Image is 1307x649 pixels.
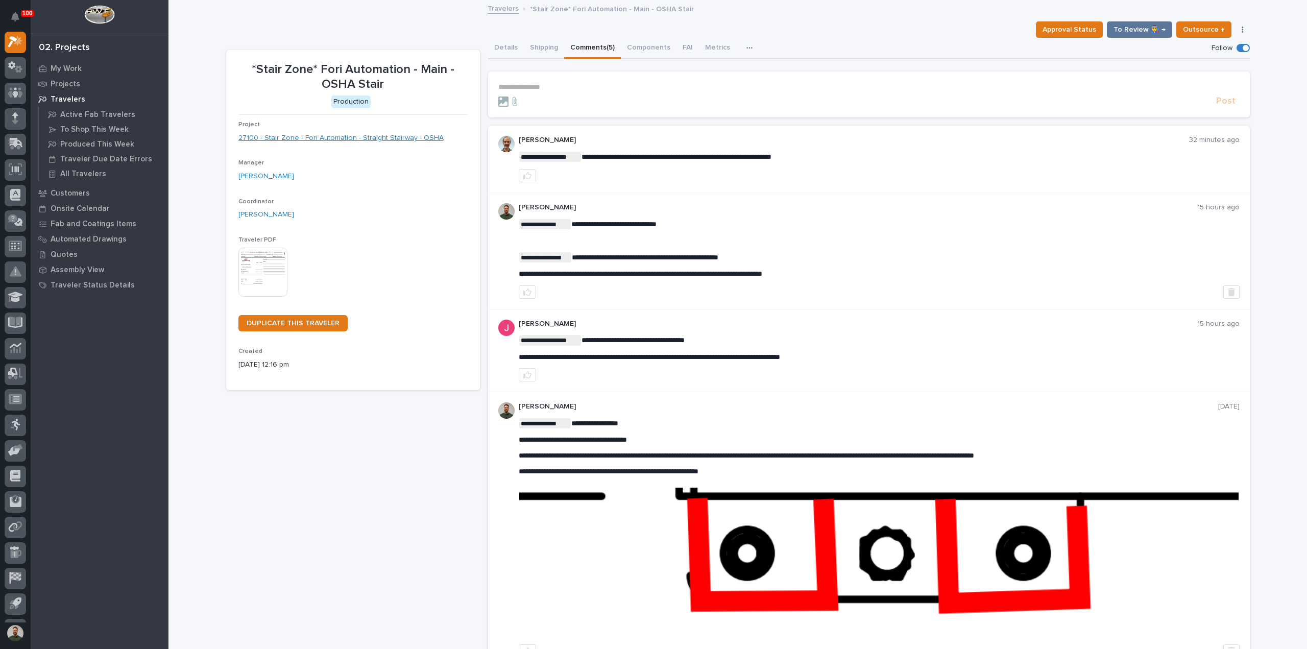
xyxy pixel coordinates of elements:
span: Traveler PDF [238,237,276,243]
img: AOh14GhUnP333BqRmXh-vZ-TpYZQaFVsuOFmGre8SRZf2A=s96-c [498,136,515,152]
a: Assembly View [31,262,168,277]
p: 15 hours ago [1197,203,1240,212]
button: Comments (5) [564,38,621,59]
p: Automated Drawings [51,235,127,244]
span: To Review 👨‍🏭 → [1114,23,1166,36]
button: To Review 👨‍🏭 → [1107,21,1172,38]
a: DUPLICATE THIS TRAVELER [238,315,348,331]
p: [PERSON_NAME] [519,203,1197,212]
button: users-avatar [5,622,26,644]
span: Coordinator [238,199,274,205]
p: 15 hours ago [1197,320,1240,328]
a: Travelers [488,2,519,14]
span: DUPLICATE THIS TRAVELER [247,320,340,327]
span: Post [1216,95,1236,107]
p: *Stair Zone* Fori Automation - Main - OSHA Stair [238,62,468,92]
p: Traveler Due Date Errors [60,155,152,164]
p: Assembly View [51,266,104,275]
span: Approval Status [1043,23,1096,36]
p: My Work [51,64,82,74]
a: My Work [31,61,168,76]
span: Created [238,348,262,354]
a: Traveler Due Date Errors [39,152,168,166]
button: Details [488,38,524,59]
button: like this post [519,169,536,182]
a: Quotes [31,247,168,262]
a: 27100 - Stair Zone - Fori Automation - Straight Stairway - OSHA [238,133,444,143]
p: [DATE] [1218,402,1240,411]
a: To Shop This Week [39,122,168,136]
button: FAI [676,38,699,59]
p: Produced This Week [60,140,134,149]
button: Outsource ↑ [1176,21,1231,38]
span: Manager [238,160,264,166]
div: 02. Projects [39,42,90,54]
a: [PERSON_NAME] [238,171,294,182]
button: Approval Status [1036,21,1103,38]
p: 100 [22,10,33,17]
p: 32 minutes ago [1189,136,1240,145]
a: Traveler Status Details [31,277,168,293]
p: [PERSON_NAME] [519,402,1218,411]
span: Outsource ↑ [1183,23,1225,36]
a: Active Fab Travelers [39,107,168,122]
a: All Travelers [39,166,168,181]
img: AATXAJw4slNr5ea0WduZQVIpKGhdapBAGQ9xVsOeEvl5=s96-c [498,203,515,220]
img: ACg8ocI-SXp0KwvcdjE4ZoRMyLsZRSgZqnEZt9q_hAaElEsh-D-asw=s96-c [498,320,515,336]
button: Metrics [699,38,736,59]
a: Onsite Calendar [31,201,168,216]
p: All Travelers [60,170,106,179]
img: Workspace Logo [84,5,114,24]
p: Projects [51,80,80,89]
a: Automated Drawings [31,231,168,247]
p: Quotes [51,250,78,259]
p: Fab and Coatings Items [51,220,136,229]
button: Notifications [5,6,26,28]
a: Projects [31,76,168,91]
div: Production [331,95,371,108]
p: [PERSON_NAME] [519,320,1197,328]
button: like this post [519,285,536,299]
p: Customers [51,189,90,198]
a: Customers [31,185,168,201]
a: Fab and Coatings Items [31,216,168,231]
p: Travelers [51,95,85,104]
p: *Stair Zone* Fori Automation - Main - OSHA Stair [530,3,694,14]
a: Produced This Week [39,137,168,151]
p: Onsite Calendar [51,204,110,213]
p: [DATE] 12:16 pm [238,359,468,370]
p: [PERSON_NAME] [519,136,1189,145]
p: To Shop This Week [60,125,129,134]
p: Traveler Status Details [51,281,135,290]
div: Notifications100 [13,12,26,29]
button: Post [1212,95,1240,107]
span: Project [238,122,260,128]
button: like this post [519,368,536,381]
img: AATXAJw4slNr5ea0WduZQVIpKGhdapBAGQ9xVsOeEvl5=s96-c [498,402,515,419]
a: Travelers [31,91,168,107]
button: Shipping [524,38,564,59]
button: Components [621,38,676,59]
p: Active Fab Travelers [60,110,135,119]
a: [PERSON_NAME] [238,209,294,220]
button: Delete post [1223,285,1240,299]
p: Follow [1212,44,1232,53]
